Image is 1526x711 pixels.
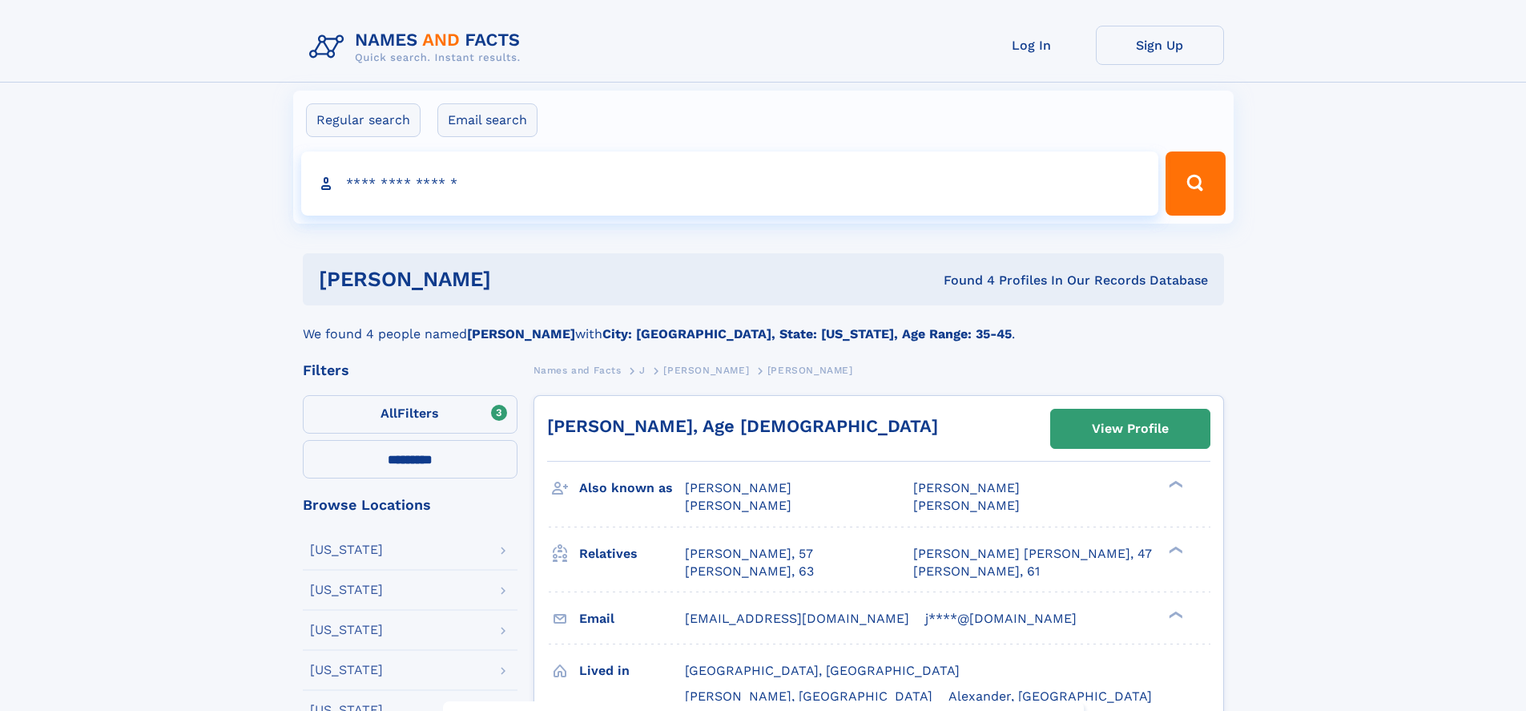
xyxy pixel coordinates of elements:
span: [PERSON_NAME] [685,498,791,513]
span: [PERSON_NAME] [913,480,1020,495]
span: [GEOGRAPHIC_DATA], [GEOGRAPHIC_DATA] [685,663,960,678]
span: [PERSON_NAME] [663,365,749,376]
label: Filters [303,395,517,434]
a: [PERSON_NAME] [663,360,749,380]
span: Alexander, [GEOGRAPHIC_DATA] [948,689,1152,704]
div: View Profile [1092,410,1169,447]
div: Found 4 Profiles In Our Records Database [717,272,1208,289]
div: [US_STATE] [310,584,383,596]
h3: Lived in [579,657,685,685]
img: Logo Names and Facts [303,26,533,69]
div: [US_STATE] [310,664,383,677]
a: Log In [968,26,1096,65]
a: [PERSON_NAME], Age [DEMOGRAPHIC_DATA] [547,416,938,436]
h3: Relatives [579,540,685,568]
h3: Also known as [579,475,685,502]
label: Email search [437,103,538,137]
a: Sign Up [1096,26,1224,65]
h3: Email [579,605,685,632]
input: search input [301,151,1159,216]
a: [PERSON_NAME], 63 [685,563,814,580]
span: [PERSON_NAME] [685,480,791,495]
div: ❯ [1165,479,1184,490]
a: [PERSON_NAME], 57 [685,545,813,563]
span: [PERSON_NAME], [GEOGRAPHIC_DATA] [685,689,932,704]
a: J [639,360,646,380]
div: ❯ [1165,544,1184,555]
h1: [PERSON_NAME] [319,269,718,289]
span: [PERSON_NAME] [913,498,1020,513]
label: Regular search [306,103,421,137]
div: ❯ [1165,609,1184,620]
div: [US_STATE] [310,543,383,556]
div: [US_STATE] [310,624,383,636]
span: [PERSON_NAME] [767,365,853,376]
a: [PERSON_NAME], 61 [913,563,1040,580]
a: Names and Facts [533,360,622,380]
span: [EMAIL_ADDRESS][DOMAIN_NAME] [685,611,909,626]
b: [PERSON_NAME] [467,326,575,341]
button: Search Button [1166,151,1225,216]
b: City: [GEOGRAPHIC_DATA], State: [US_STATE], Age Range: 35-45 [602,326,1012,341]
a: [PERSON_NAME] [PERSON_NAME], 47 [913,545,1152,563]
span: All [380,406,397,421]
a: View Profile [1051,410,1210,448]
span: J [639,365,646,376]
div: Filters [303,363,517,378]
div: We found 4 people named with . [303,305,1224,344]
div: Browse Locations [303,498,517,512]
